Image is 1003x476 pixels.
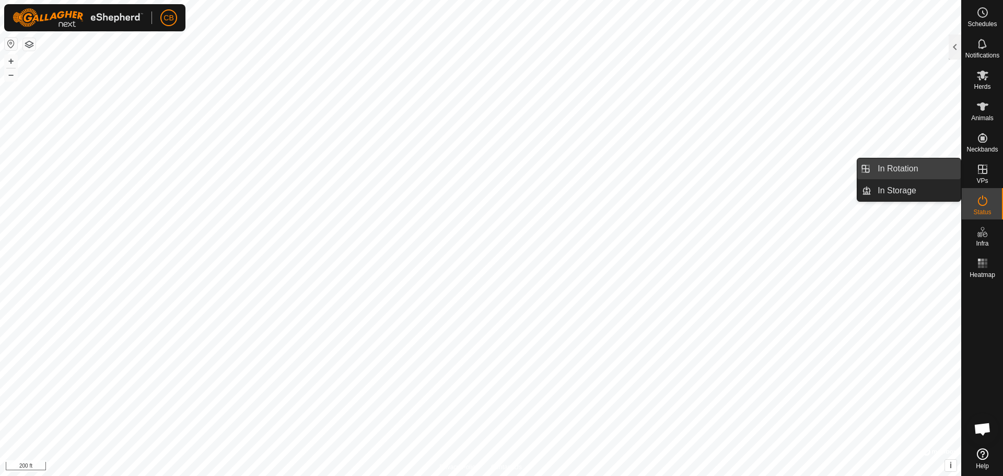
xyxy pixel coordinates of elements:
span: Help [976,463,989,469]
a: In Rotation [871,158,961,179]
button: + [5,55,17,67]
a: Help [962,444,1003,473]
button: Map Layers [23,38,36,51]
button: i [945,460,957,471]
li: In Rotation [857,158,961,179]
a: In Storage [871,180,961,201]
span: Heatmap [970,272,995,278]
span: Neckbands [966,146,998,153]
span: CB [164,13,173,24]
span: Schedules [967,21,997,27]
span: In Rotation [878,162,918,175]
span: i [950,461,952,470]
span: VPs [976,178,988,184]
span: In Storage [878,184,916,197]
button: – [5,68,17,81]
span: Herds [974,84,990,90]
span: Infra [976,240,988,247]
span: Status [973,209,991,215]
div: Open chat [967,413,998,445]
span: Notifications [965,52,999,59]
span: Animals [971,115,994,121]
button: Reset Map [5,38,17,50]
img: Gallagher Logo [13,8,143,27]
li: In Storage [857,180,961,201]
a: Privacy Policy [439,462,479,472]
a: Contact Us [491,462,522,472]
